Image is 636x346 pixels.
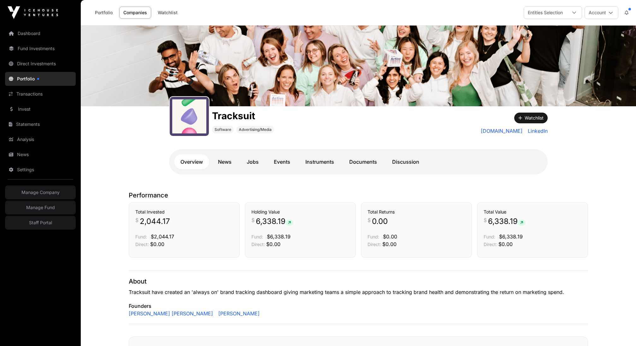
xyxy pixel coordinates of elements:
span: $ [135,216,138,224]
a: Settings [5,163,76,177]
a: Analysis [5,132,76,146]
p: Performance [129,191,588,200]
a: Jobs [240,154,265,169]
a: LinkedIn [525,127,548,135]
a: Watchlist [154,7,182,19]
a: Invest [5,102,76,116]
h3: Total Value [484,209,581,215]
p: About [129,277,588,286]
button: Account [585,6,618,19]
a: Portfolio [5,72,76,86]
span: Software [215,127,231,132]
span: 6,338.19 [488,216,526,226]
button: Watchlist [514,113,548,123]
a: Instruments [299,154,340,169]
span: 0.00 [372,216,388,226]
a: Direct Investments [5,57,76,71]
nav: Tabs [174,154,543,169]
a: Manage Company [5,185,76,199]
h1: Tracksuit [212,110,274,121]
a: Transactions [5,87,76,101]
span: $0.00 [266,241,280,247]
div: Entities Selection [524,7,567,19]
h3: Holding Value [251,209,349,215]
span: Fund: [251,234,263,239]
span: $ [251,216,255,224]
a: Dashboard [5,26,76,40]
span: $ [484,216,487,224]
span: Fund: [368,234,379,239]
span: $0.00 [498,241,513,247]
a: Documents [343,154,383,169]
span: 6,338.19 [256,216,293,226]
span: $6,338.19 [499,233,523,240]
a: News [212,154,238,169]
img: Icehouse Ventures Logo [8,6,58,19]
span: $2,044.17 [151,233,174,240]
a: Statements [5,117,76,131]
span: 2,044.17 [140,216,170,226]
a: [PERSON_NAME] [PERSON_NAME] [129,310,213,317]
p: Founders [129,302,588,310]
span: $0.00 [382,241,397,247]
h3: Total Invested [135,209,233,215]
span: $0.00 [150,241,164,247]
a: [PERSON_NAME] [216,310,260,317]
span: Fund: [484,234,495,239]
a: Portfolio [91,7,117,19]
span: $6,338.19 [267,233,291,240]
span: Direct: [135,242,149,247]
span: Advertising/Media [239,127,272,132]
a: Discussion [386,154,426,169]
span: $0.00 [383,233,397,240]
h3: Total Returns [368,209,465,215]
iframe: Chat Widget [604,316,636,346]
a: Staff Portal [5,216,76,230]
span: Direct: [368,242,381,247]
a: Manage Fund [5,201,76,214]
a: Overview [174,154,209,169]
span: Fund: [135,234,147,239]
span: Direct: [484,242,497,247]
span: Direct: [251,242,265,247]
span: $ [368,216,371,224]
img: Tracksuit [81,26,636,106]
a: Companies [119,7,151,19]
img: gotracksuit_logo.jpeg [172,99,206,133]
p: Tracksuit have created an 'always on' brand tracking dashboard giving marketing teams a simple ap... [129,288,588,296]
a: Fund Investments [5,42,76,56]
a: News [5,148,76,161]
a: Events [268,154,297,169]
a: [DOMAIN_NAME] [481,127,523,135]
